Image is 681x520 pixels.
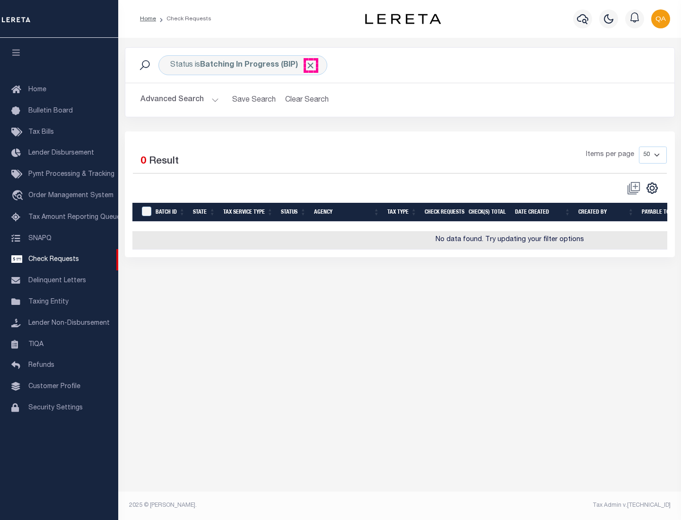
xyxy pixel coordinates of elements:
[28,362,54,369] span: Refunds
[28,320,110,327] span: Lender Non-Disbursement
[122,501,400,510] div: 2025 © [PERSON_NAME].
[11,190,26,202] i: travel_explore
[306,61,315,70] span: Click to Remove
[158,55,327,75] div: Status is
[575,203,638,222] th: Created By: activate to sort column ascending
[28,277,86,284] span: Delinquent Letters
[28,341,44,347] span: TIQA
[28,299,69,305] span: Taxing Entity
[310,203,384,222] th: Agency: activate to sort column ascending
[140,156,146,166] span: 0
[407,501,671,510] div: Tax Admin v.[TECHNICAL_ID]
[140,16,156,22] a: Home
[140,91,219,109] button: Advanced Search
[28,235,52,242] span: SNAPQ
[281,91,333,109] button: Clear Search
[152,203,189,222] th: Batch Id: activate to sort column ascending
[365,14,441,24] img: logo-dark.svg
[227,91,281,109] button: Save Search
[277,203,310,222] th: Status: activate to sort column ascending
[28,192,113,199] span: Order Management System
[219,203,277,222] th: Tax Service Type: activate to sort column ascending
[149,154,179,169] label: Result
[28,150,94,156] span: Lender Disbursement
[28,214,121,221] span: Tax Amount Reporting Queue
[651,9,670,28] img: svg+xml;base64,PHN2ZyB4bWxucz0iaHR0cDovL3d3dy53My5vcmcvMjAwMC9zdmciIHBvaW50ZXItZXZlbnRzPSJub25lIi...
[28,383,80,390] span: Customer Profile
[28,87,46,93] span: Home
[28,171,114,178] span: Pymt Processing & Tracking
[28,405,83,411] span: Security Settings
[28,129,54,136] span: Tax Bills
[156,15,211,23] li: Check Requests
[384,203,421,222] th: Tax Type: activate to sort column ascending
[189,203,219,222] th: State: activate to sort column ascending
[586,150,634,160] span: Items per page
[200,61,315,69] b: Batching In Progress (BIP)
[465,203,511,222] th: Check(s) Total
[28,108,73,114] span: Bulletin Board
[421,203,465,222] th: Check Requests
[28,256,79,263] span: Check Requests
[511,203,575,222] th: Date Created: activate to sort column ascending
